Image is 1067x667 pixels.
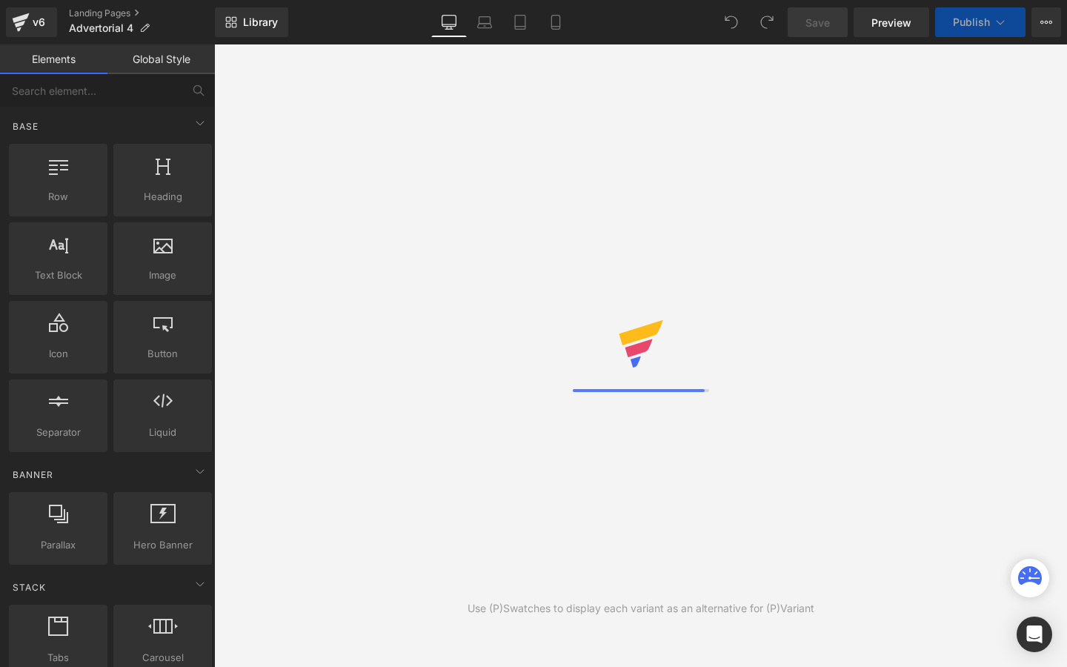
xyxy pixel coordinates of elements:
[13,537,103,553] span: Parallax
[13,425,103,440] span: Separator
[69,22,133,34] span: Advertorial 4
[502,7,538,37] a: Tablet
[13,189,103,205] span: Row
[107,44,215,74] a: Global Style
[30,13,48,32] div: v6
[935,7,1026,37] button: Publish
[538,7,574,37] a: Mobile
[431,7,467,37] a: Desktop
[1017,617,1052,652] div: Open Intercom Messenger
[118,537,207,553] span: Hero Banner
[11,580,47,594] span: Stack
[467,7,502,37] a: Laptop
[717,7,746,37] button: Undo
[118,425,207,440] span: Liquid
[752,7,782,37] button: Redo
[805,15,830,30] span: Save
[953,16,990,28] span: Publish
[215,7,288,37] a: New Library
[11,119,40,133] span: Base
[854,7,929,37] a: Preview
[243,16,278,29] span: Library
[1031,7,1061,37] button: More
[13,346,103,362] span: Icon
[6,7,57,37] a: v6
[468,600,814,617] div: Use (P)Swatches to display each variant as an alternative for (P)Variant
[118,650,207,666] span: Carousel
[118,346,207,362] span: Button
[118,268,207,283] span: Image
[69,7,215,19] a: Landing Pages
[118,189,207,205] span: Heading
[871,15,911,30] span: Preview
[13,650,103,666] span: Tabs
[13,268,103,283] span: Text Block
[11,468,55,482] span: Banner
